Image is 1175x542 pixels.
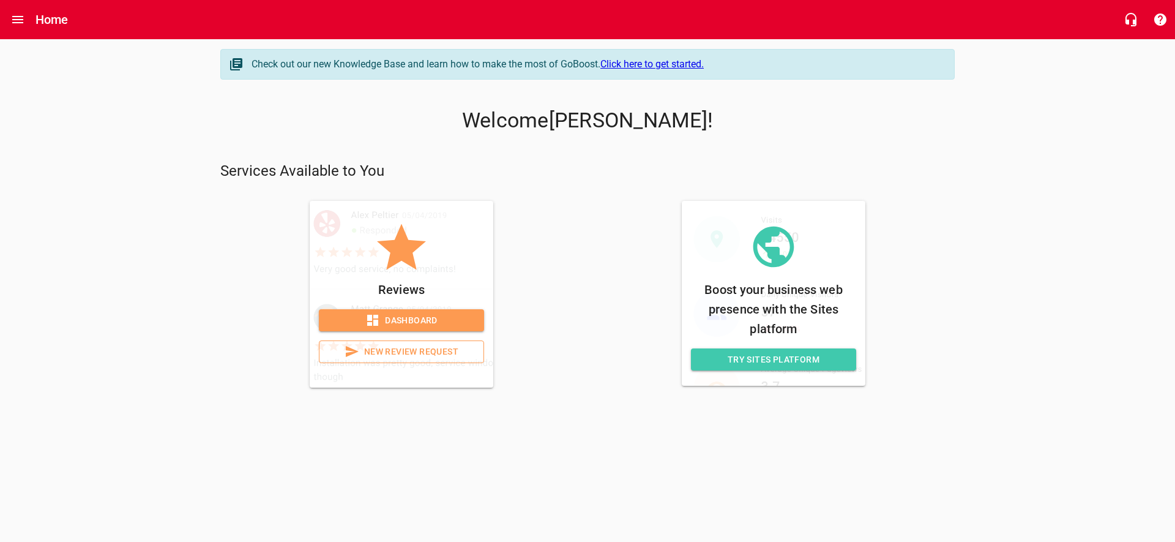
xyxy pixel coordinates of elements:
[3,5,32,34] button: Open drawer
[319,309,484,332] a: Dashboard
[319,280,484,299] p: Reviews
[600,58,704,70] a: Click here to get started.
[1146,5,1175,34] button: Support Portal
[691,280,856,339] p: Boost your business web presence with the Sites platform
[252,57,942,72] div: Check out our new Knowledge Base and learn how to make the most of GoBoost.
[35,10,69,29] h6: Home
[319,341,484,363] a: New Review Request
[691,348,856,371] a: Try Sites Platform
[1116,5,1146,34] button: Live Chat
[329,313,474,328] span: Dashboard
[701,352,846,367] span: Try Sites Platform
[329,344,474,359] span: New Review Request
[220,162,955,181] p: Services Available to You
[220,108,955,133] p: Welcome [PERSON_NAME] !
